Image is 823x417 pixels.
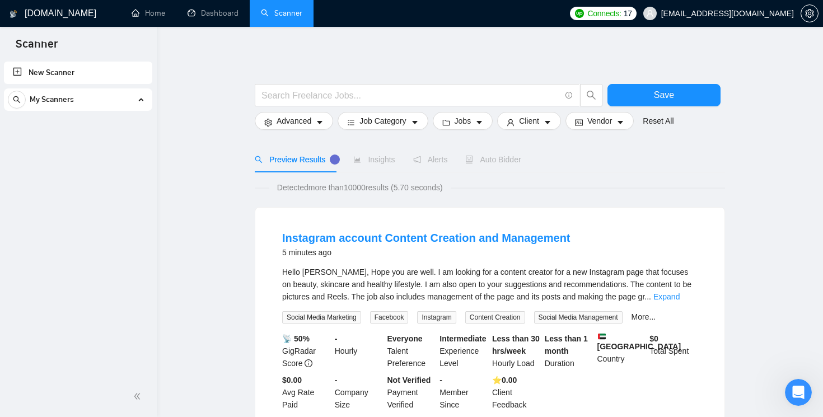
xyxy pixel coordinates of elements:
[598,332,606,340] img: 🇦🇪
[492,376,517,385] b: ⭐️ 0.00
[507,118,515,126] span: user
[282,376,302,385] b: $0.00
[801,4,819,22] button: setting
[359,115,406,127] span: Job Category
[280,374,333,411] div: Avg Rate Paid
[8,91,26,109] button: search
[497,112,561,130] button: userClientcaret-down
[132,8,165,18] a: homeHome
[581,90,602,100] span: search
[387,376,431,385] b: Not Verified
[624,7,632,20] span: 17
[575,9,584,18] img: upwork-logo.png
[654,88,674,102] span: Save
[282,246,571,259] div: 5 minutes ago
[280,332,333,369] div: GigRadar Score
[801,9,818,18] span: setting
[282,268,691,301] span: Hello [PERSON_NAME], Hope you are well. I am looking for a content creator for a new Instagram pa...
[133,391,144,402] span: double-left
[385,374,438,411] div: Payment Verified
[13,62,143,84] a: New Scanner
[519,115,539,127] span: Client
[465,156,473,163] span: robot
[653,292,680,301] a: Expand
[439,334,486,343] b: Intermediate
[442,118,450,126] span: folder
[632,312,656,321] a: More...
[335,376,338,385] b: -
[417,311,456,324] span: Instagram
[282,266,698,303] div: Hello Valentina, Hope you are well. I am looking for a content creator for a new Instagram page t...
[565,112,634,130] button: idcardVendorcaret-down
[644,292,651,301] span: ...
[465,311,525,324] span: Content Creation
[370,311,409,324] span: Facebook
[492,334,540,355] b: Less than 30 hrs/week
[439,376,442,385] b: -
[437,374,490,411] div: Member Since
[587,7,621,20] span: Connects:
[338,112,428,130] button: barsJob Categorycaret-down
[455,115,471,127] span: Jobs
[10,5,17,23] img: logo
[587,115,612,127] span: Vendor
[30,88,74,111] span: My Scanners
[330,154,340,165] div: Tooltip anchor
[433,112,493,130] button: folderJobscaret-down
[646,10,654,17] span: user
[269,181,451,194] span: Detected more than 10000 results (5.70 seconds)
[465,155,521,164] span: Auto Bidder
[353,156,361,163] span: area-chart
[385,332,438,369] div: Talent Preference
[316,118,324,126] span: caret-down
[490,332,543,369] div: Hourly Load
[545,334,588,355] b: Less than 1 month
[647,332,700,369] div: Total Spent
[597,332,681,351] b: [GEOGRAPHIC_DATA]
[261,88,560,102] input: Search Freelance Jobs...
[411,118,419,126] span: caret-down
[333,332,385,369] div: Hourly
[8,96,25,104] span: search
[282,311,361,324] span: Social Media Marketing
[580,84,602,106] button: search
[565,92,573,99] span: info-circle
[490,374,543,411] div: Client Feedback
[264,118,272,126] span: setting
[595,332,648,369] div: Country
[4,62,152,84] li: New Scanner
[255,155,335,164] span: Preview Results
[282,232,571,244] a: Instagram account Content Creation and Management
[7,36,67,59] span: Scanner
[785,379,812,406] iframe: Intercom live chat
[649,334,658,343] b: $ 0
[347,118,355,126] span: bars
[335,334,338,343] b: -
[413,156,421,163] span: notification
[261,8,302,18] a: searchScanner
[333,374,385,411] div: Company Size
[255,112,333,130] button: settingAdvancedcaret-down
[543,332,595,369] div: Duration
[534,311,623,324] span: Social Media Management
[801,9,819,18] a: setting
[575,118,583,126] span: idcard
[437,332,490,369] div: Experience Level
[305,359,312,367] span: info-circle
[188,8,239,18] a: dashboardDashboard
[607,84,721,106] button: Save
[387,334,423,343] b: Everyone
[282,334,310,343] b: 📡 50%
[643,115,674,127] a: Reset All
[616,118,624,126] span: caret-down
[475,118,483,126] span: caret-down
[277,115,311,127] span: Advanced
[255,156,263,163] span: search
[353,155,395,164] span: Insights
[4,88,152,115] li: My Scanners
[544,118,551,126] span: caret-down
[413,155,448,164] span: Alerts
